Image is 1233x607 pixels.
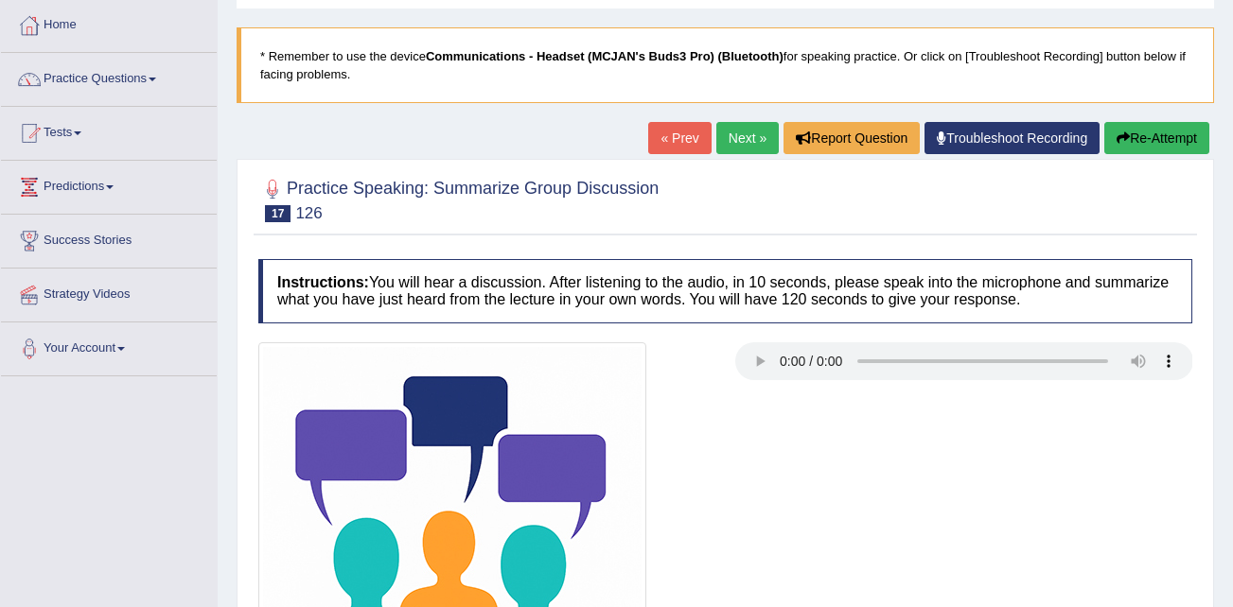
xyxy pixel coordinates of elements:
a: Tests [1,107,217,154]
small: 126 [295,204,322,222]
button: Report Question [784,122,920,154]
b: Instructions: [277,274,369,290]
h4: You will hear a discussion. After listening to the audio, in 10 seconds, please speak into the mi... [258,259,1192,322]
a: Practice Questions [1,53,217,100]
a: « Prev [648,122,711,154]
a: Predictions [1,161,217,208]
a: Troubleshoot Recording [925,122,1100,154]
button: Re-Attempt [1104,122,1209,154]
a: Next » [716,122,779,154]
span: 17 [265,205,291,222]
b: Communications - Headset (MCJAN's Buds3 Pro) (Bluetooth) [426,49,784,63]
h2: Practice Speaking: Summarize Group Discussion [258,175,659,222]
a: Strategy Videos [1,269,217,316]
a: Success Stories [1,215,217,262]
a: Your Account [1,322,217,370]
blockquote: * Remember to use the device for speaking practice. Or click on [Troubleshoot Recording] button b... [237,27,1214,103]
